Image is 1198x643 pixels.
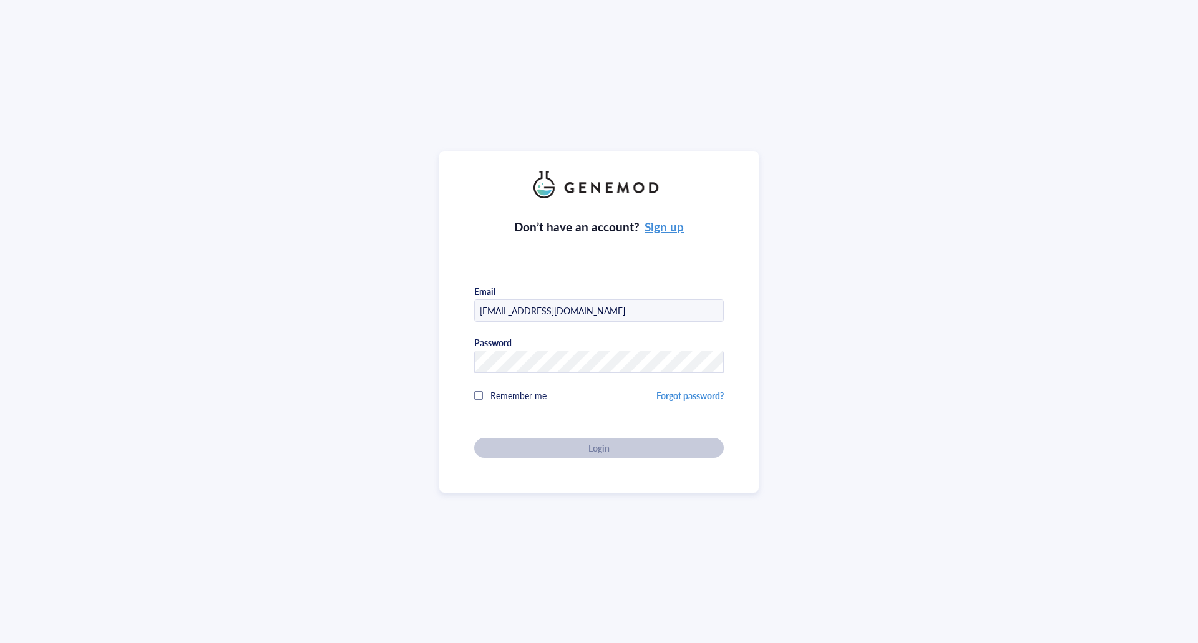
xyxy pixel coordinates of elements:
[645,218,684,235] a: Sign up
[656,389,724,402] a: Forgot password?
[474,337,512,348] div: Password
[514,218,684,236] div: Don’t have an account?
[533,171,665,198] img: genemod_logo_light-BcqUzbGq.png
[490,389,547,402] span: Remember me
[474,286,495,297] div: Email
